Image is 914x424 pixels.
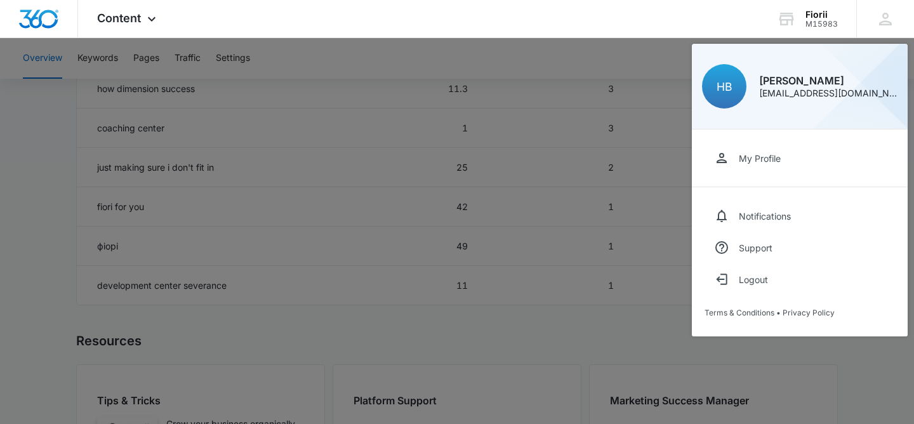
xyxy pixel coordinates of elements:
[759,76,897,86] div: [PERSON_NAME]
[805,20,838,29] div: account id
[759,89,897,98] div: [EMAIL_ADDRESS][DOMAIN_NAME]
[783,308,835,317] a: Privacy Policy
[705,308,895,317] div: •
[705,200,895,232] a: Notifications
[739,242,772,253] div: Support
[705,308,774,317] a: Terms & Conditions
[805,10,838,20] div: account name
[97,11,141,25] span: Content
[705,232,895,263] a: Support
[705,263,895,295] button: Logout
[739,153,781,164] div: My Profile
[739,211,791,222] div: Notifications
[739,274,768,285] div: Logout
[717,80,732,93] span: HB
[705,142,895,174] a: My Profile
